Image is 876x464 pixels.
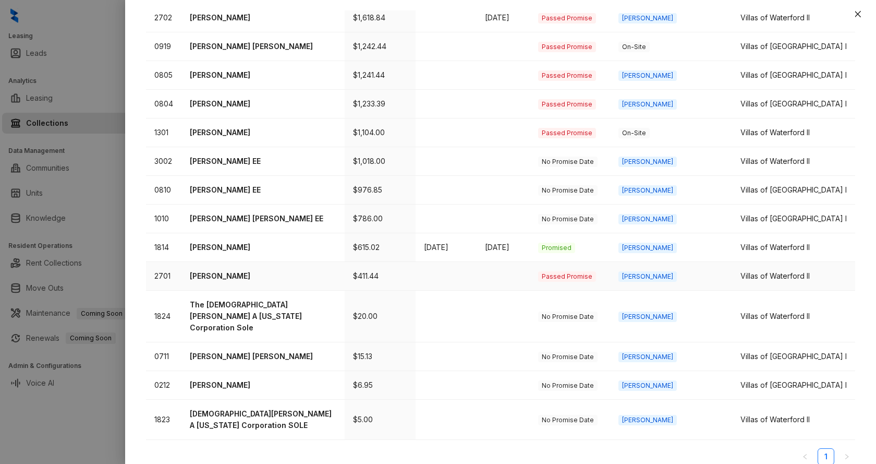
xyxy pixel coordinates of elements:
[538,185,598,196] span: No Promise Date
[477,4,530,32] td: [DATE]
[345,61,416,90] td: $1,241.44
[618,13,677,23] span: [PERSON_NAME]
[146,291,181,342] td: 1824
[851,8,864,20] button: Close
[740,184,847,196] div: Villas of [GEOGRAPHIC_DATA] I
[538,157,598,167] span: No Promise Date
[345,90,416,118] td: $1,233.39
[538,243,575,253] span: Promised
[190,69,336,81] p: [PERSON_NAME]
[740,414,847,425] div: Villas of Waterford II
[190,41,336,52] p: [PERSON_NAME] [PERSON_NAME]
[740,127,847,138] div: Villas of Waterford II
[345,32,416,61] td: $1,242.44
[146,400,181,440] td: 1823
[345,118,416,147] td: $1,104.00
[618,157,677,167] span: [PERSON_NAME]
[477,233,530,262] td: [DATE]
[740,98,847,110] div: Villas of [GEOGRAPHIC_DATA] I
[538,214,598,224] span: No Promise Date
[146,32,181,61] td: 0919
[190,12,336,23] p: [PERSON_NAME]
[740,242,847,253] div: Villas of Waterford II
[740,12,847,23] div: Villas of Waterford II
[538,13,596,23] span: Passed Promise
[618,185,677,196] span: [PERSON_NAME]
[345,147,416,176] td: $1,018.00
[618,380,677,391] span: [PERSON_NAME]
[146,61,181,90] td: 0805
[190,379,336,391] p: [PERSON_NAME]
[146,342,181,371] td: 0711
[740,270,847,282] div: Villas of Waterford II
[854,10,862,18] span: close
[802,454,808,460] span: left
[538,352,598,362] span: No Promise Date
[146,176,181,205] td: 0810
[538,271,596,282] span: Passed Promise
[538,415,598,425] span: No Promise Date
[844,454,850,460] span: right
[538,70,596,81] span: Passed Promise
[146,90,181,118] td: 0804
[345,371,416,400] td: $6.95
[345,400,416,440] td: $5.00
[146,4,181,32] td: 2702
[618,271,677,282] span: [PERSON_NAME]
[146,233,181,262] td: 1814
[345,4,416,32] td: $1,618.84
[618,99,677,110] span: [PERSON_NAME]
[345,233,416,262] td: $615.02
[190,156,336,167] p: [PERSON_NAME] EE
[146,147,181,176] td: 3002
[740,213,847,224] div: Villas of [GEOGRAPHIC_DATA] I
[538,99,596,110] span: Passed Promise
[190,408,336,431] p: [DEMOGRAPHIC_DATA][PERSON_NAME] A [US_STATE] Corporation SOLE
[416,233,476,262] td: [DATE]
[618,352,677,362] span: [PERSON_NAME]
[345,291,416,342] td: $20.00
[345,262,416,291] td: $411.44
[618,128,650,138] span: On-Site
[190,351,336,362] p: [PERSON_NAME] [PERSON_NAME]
[345,205,416,233] td: $786.00
[538,128,596,138] span: Passed Promise
[190,242,336,253] p: [PERSON_NAME]
[538,380,598,391] span: No Promise Date
[740,69,847,81] div: Villas of [GEOGRAPHIC_DATA] I
[345,176,416,205] td: $976.85
[146,118,181,147] td: 1301
[190,127,336,138] p: [PERSON_NAME]
[618,214,677,224] span: [PERSON_NAME]
[190,299,336,334] p: The [DEMOGRAPHIC_DATA][PERSON_NAME] A [US_STATE] Corporation Sole
[345,342,416,371] td: $15.13
[618,243,677,253] span: [PERSON_NAME]
[618,415,677,425] span: [PERSON_NAME]
[618,42,650,52] span: On-Site
[146,262,181,291] td: 2701
[618,312,677,322] span: [PERSON_NAME]
[146,205,181,233] td: 1010
[740,41,847,52] div: Villas of [GEOGRAPHIC_DATA] I
[190,98,336,110] p: [PERSON_NAME]
[618,70,677,81] span: [PERSON_NAME]
[146,371,181,400] td: 0212
[538,312,598,322] span: No Promise Date
[190,270,336,282] p: [PERSON_NAME]
[190,184,336,196] p: [PERSON_NAME] EE
[740,156,847,167] div: Villas of Waterford II
[190,213,336,224] p: [PERSON_NAME] [PERSON_NAME] EE
[538,42,596,52] span: Passed Promise
[740,311,847,322] div: Villas of Waterford II
[740,351,847,362] div: Villas of [GEOGRAPHIC_DATA] I
[740,379,847,391] div: Villas of [GEOGRAPHIC_DATA] I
